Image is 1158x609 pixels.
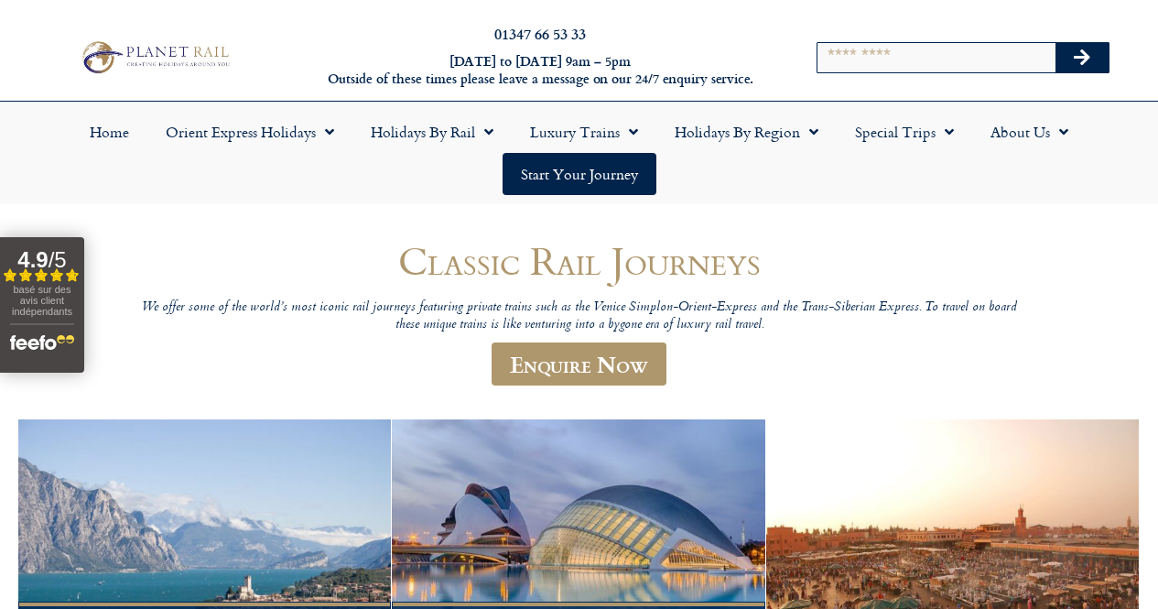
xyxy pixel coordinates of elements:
[492,343,666,386] a: Enquire Now
[9,111,1149,195] nav: Menu
[1055,43,1109,72] button: Search
[76,38,233,76] img: Planet Rail Train Holidays Logo
[313,53,767,87] h6: [DATE] to [DATE] 9am – 5pm Outside of these times please leave a message on our 24/7 enquiry serv...
[503,153,656,195] a: Start your Journey
[140,239,1019,282] h1: Classic Rail Journeys
[512,111,656,153] a: Luxury Trains
[140,299,1019,333] p: We offer some of the world’s most iconic rail journeys featuring private trains such as the Venic...
[837,111,972,153] a: Special Trips
[352,111,512,153] a: Holidays by Rail
[494,23,586,44] a: 01347 66 53 33
[147,111,352,153] a: Orient Express Holidays
[972,111,1087,153] a: About Us
[656,111,837,153] a: Holidays by Region
[71,111,147,153] a: Home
